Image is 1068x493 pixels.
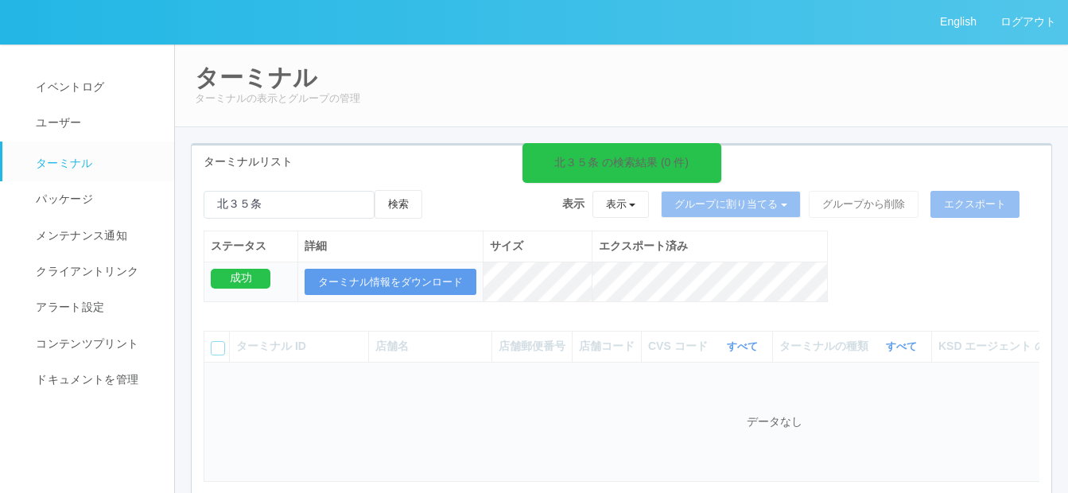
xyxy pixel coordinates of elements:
a: すべて [886,340,921,352]
div: ターミナル ID [236,338,362,355]
a: クライアントリンク [2,254,188,289]
span: アラート設定 [32,301,104,313]
span: 店舗コード [579,340,635,352]
div: 北３５条 の検索結果 (0 件) [554,154,689,171]
span: CVS コード [648,338,712,355]
div: サイズ [490,238,585,254]
span: 表示 [562,196,584,212]
a: パッケージ [2,181,188,217]
button: グループに割り当てる [661,191,801,218]
span: ターミナル [32,157,93,169]
a: アラート設定 [2,289,188,325]
a: ターミナル [2,142,188,181]
span: ドキュメントを管理 [32,373,138,386]
h2: ターミナル [195,64,1048,91]
span: パッケージ [32,192,93,205]
a: メンテナンス通知 [2,218,188,254]
button: 表示 [592,191,650,218]
span: クライアントリンク [32,265,138,278]
a: イベントログ [2,69,188,105]
button: エクスポート [930,191,1019,218]
span: ユーザー [32,116,81,129]
span: メンテナンス通知 [32,229,127,242]
button: ターミナル情報をダウンロード [305,269,476,296]
a: ユーザー [2,105,188,141]
span: 店舗名 [375,340,409,352]
div: ターミナルリスト [192,146,1051,178]
div: 詳細 [305,238,476,254]
span: コンテンツプリント [32,337,138,350]
span: ターミナルの種類 [779,338,872,355]
div: エクスポート済み [599,238,821,254]
button: 検索 [375,190,422,219]
button: すべて [882,339,925,355]
a: ドキュメントを管理 [2,362,188,398]
p: ターミナルの表示とグループの管理 [195,91,1048,107]
span: 店舗郵便番号 [499,340,565,352]
a: コンテンツプリント [2,326,188,362]
button: グループから削除 [809,191,918,218]
button: すべて [723,339,766,355]
a: すべて [727,340,762,352]
div: ステータス [211,238,291,254]
div: 成功 [211,269,270,289]
span: イベントログ [32,80,104,93]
